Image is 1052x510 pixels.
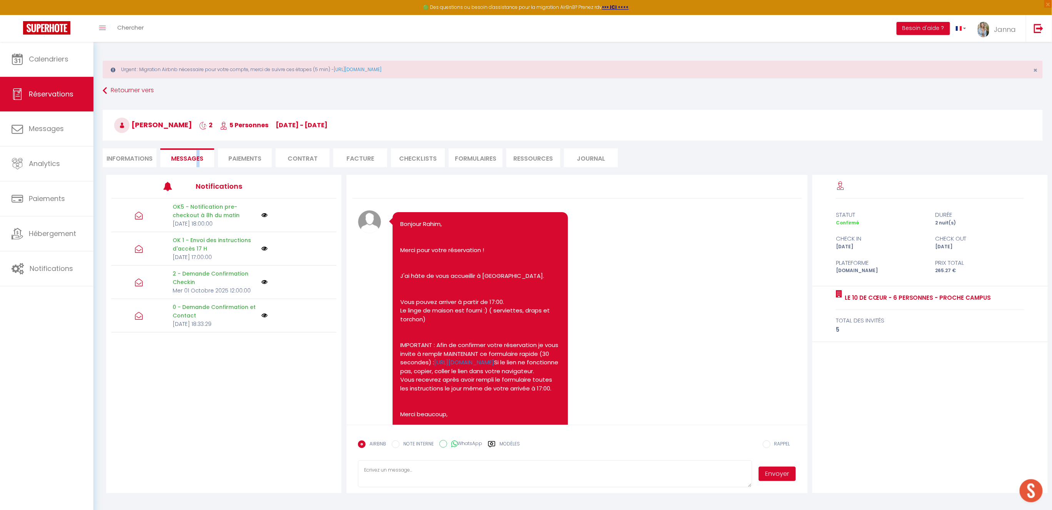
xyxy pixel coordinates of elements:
div: Urgent : Migration Airbnb nécessaire pour votre compte, merci de suivre ces étapes (5 min) - [103,61,1043,78]
div: 2 nuit(s) [930,219,1029,227]
li: Paiements [218,148,272,167]
div: durée [930,210,1029,219]
label: AIRBNB [366,440,386,449]
p: 0 - Demande Confirmation et Contact [173,303,256,320]
span: Calendriers [29,54,68,64]
img: NO IMAGE [261,212,268,218]
span: Confirmé [836,219,859,226]
span: Messages [171,154,203,163]
span: Chercher [117,23,144,32]
span: 2 [199,121,213,130]
div: check in [831,234,930,243]
a: [URL][DOMAIN_NAME] [434,358,494,366]
a: >>> ICI <<<< [602,4,629,10]
span: Messages [29,124,64,133]
li: CHECKLISTS [391,148,445,167]
label: NOTE INTERNE [399,440,434,449]
div: Ouvrir le chat [1020,479,1043,502]
button: Envoyer [759,467,796,481]
p: 2 - Demande Confirmation Checkin [173,269,256,286]
label: WhatsApp [447,440,482,449]
li: Informations [103,148,156,167]
div: statut [831,210,930,219]
img: Super Booking [23,21,70,35]
span: Analytics [29,159,60,168]
div: [DATE] [831,243,930,251]
p: OK5 - Notification pre-checkout à 8h du matin [173,203,256,219]
div: 5 [836,325,1024,334]
li: Ressources [506,148,560,167]
span: [DATE] - [DATE] [276,121,328,130]
h3: Notifications [196,178,290,195]
span: 5 Personnes [220,121,268,130]
img: ... [978,22,989,37]
button: Besoin d'aide ? [897,22,950,35]
label: RAPPEL [771,440,790,449]
span: Hébergement [29,229,76,238]
pre: Bonjour Rahim, Merci pour votre réservation ! J'ai hâte de vous accueillir à [GEOGRAPHIC_DATA]. V... [400,220,560,445]
a: Retourner vers [103,84,1043,98]
img: avatar.png [358,210,381,233]
span: Paiements [29,194,65,203]
div: [DOMAIN_NAME] [831,267,930,274]
span: [PERSON_NAME] [114,120,192,130]
a: [URL][DOMAIN_NAME] [334,66,381,73]
img: NO IMAGE [261,312,268,319]
span: Notifications [30,264,73,273]
span: Janna [994,25,1016,34]
p: [DATE] 18:00:00 [173,219,256,228]
p: [DATE] 17:00:00 [173,253,256,261]
p: Mer 01 Octobre 2025 12:00:00 [173,286,256,295]
li: Contrat [276,148,330,167]
div: Prix total [930,258,1029,267]
a: Le 10 de cœur - 6 personnes - Proche campus [842,293,991,302]
img: logout [1034,23,1044,33]
div: Plateforme [831,258,930,267]
div: 265.27 € [930,267,1029,274]
img: NO IMAGE [261,246,268,252]
div: [DATE] [930,243,1029,251]
a: Chercher [112,15,150,42]
span: Réservations [29,89,73,99]
p: OK 1 - Envoi des instructions d'accès 17 H [173,236,256,253]
li: FORMULAIRES [449,148,503,167]
label: Modèles [499,440,520,454]
li: Journal [564,148,618,167]
li: Facture [333,148,387,167]
img: NO IMAGE [261,279,268,285]
div: check out [930,234,1029,243]
span: × [1034,65,1038,75]
a: ... Janna [972,15,1026,42]
button: Close [1034,67,1038,74]
div: total des invités [836,316,1024,325]
p: [DATE] 18:33:29 [173,320,256,328]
